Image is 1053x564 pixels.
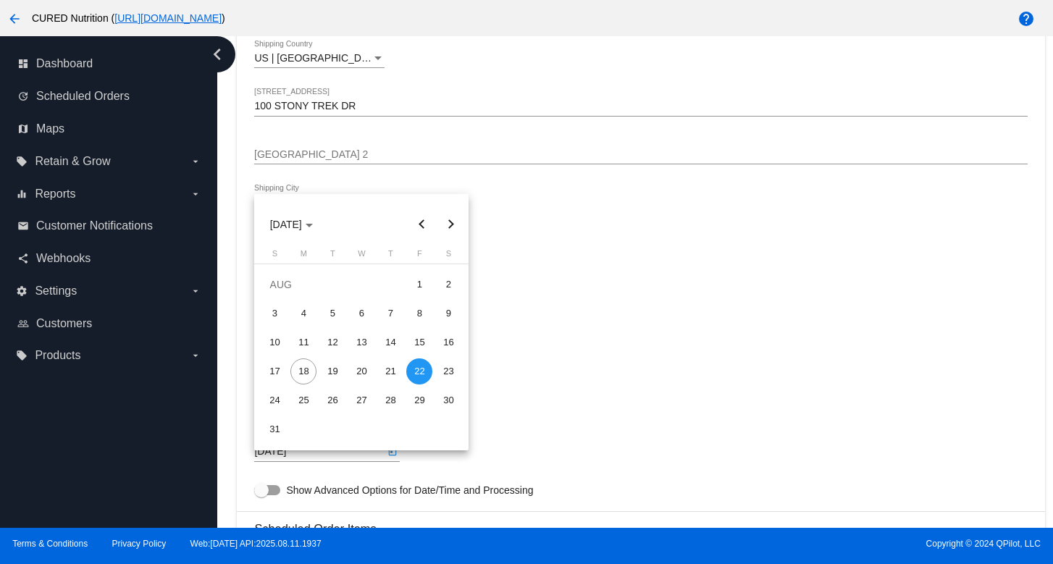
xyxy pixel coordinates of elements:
div: 27 [348,387,374,413]
td: August 7, 2025 [376,299,405,328]
div: 23 [435,358,461,384]
th: Sunday [260,249,289,264]
td: August 23, 2025 [434,357,463,386]
div: 16 [435,329,461,355]
td: August 6, 2025 [347,299,376,328]
div: 10 [261,329,288,355]
td: August 30, 2025 [434,386,463,415]
div: 13 [348,329,374,355]
td: August 13, 2025 [347,328,376,357]
td: August 29, 2025 [405,386,434,415]
div: 18 [290,358,316,384]
div: 9 [435,300,461,327]
td: August 18, 2025 [289,357,318,386]
div: 28 [377,387,403,413]
div: 11 [290,329,316,355]
div: 31 [261,416,288,442]
td: August 27, 2025 [347,386,376,415]
td: August 11, 2025 [289,328,318,357]
td: August 15, 2025 [405,328,434,357]
td: August 10, 2025 [260,328,289,357]
td: August 12, 2025 [318,328,347,357]
td: August 5, 2025 [318,299,347,328]
td: August 14, 2025 [376,328,405,357]
div: 2 [435,272,461,298]
th: Tuesday [318,249,347,264]
div: 6 [348,300,374,327]
td: August 16, 2025 [434,328,463,357]
td: August 26, 2025 [318,386,347,415]
div: 29 [406,387,432,413]
div: 15 [406,329,432,355]
div: 4 [290,300,316,327]
td: August 19, 2025 [318,357,347,386]
div: 14 [377,329,403,355]
td: August 20, 2025 [347,357,376,386]
th: Saturday [434,249,463,264]
button: Choose month and year [259,210,324,239]
div: 20 [348,358,374,384]
div: 8 [406,300,432,327]
th: Thursday [376,249,405,264]
div: 19 [319,358,345,384]
button: Next month [436,210,465,239]
th: Wednesday [347,249,376,264]
div: 21 [377,358,403,384]
div: 26 [319,387,345,413]
div: 3 [261,300,288,327]
div: 1 [406,272,432,298]
td: August 2, 2025 [434,270,463,299]
div: 7 [377,300,403,327]
td: August 9, 2025 [434,299,463,328]
button: Previous month [407,210,436,239]
div: 17 [261,358,288,384]
td: August 4, 2025 [289,299,318,328]
td: August 17, 2025 [260,357,289,386]
td: August 25, 2025 [289,386,318,415]
td: August 28, 2025 [376,386,405,415]
th: Monday [289,249,318,264]
td: August 22, 2025 [405,357,434,386]
td: AUG [260,270,405,299]
td: August 8, 2025 [405,299,434,328]
th: Friday [405,249,434,264]
td: August 1, 2025 [405,270,434,299]
div: 30 [435,387,461,413]
div: 22 [406,358,432,384]
td: August 24, 2025 [260,386,289,415]
div: 24 [261,387,288,413]
td: August 31, 2025 [260,415,289,444]
div: 25 [290,387,316,413]
td: August 3, 2025 [260,299,289,328]
td: August 21, 2025 [376,357,405,386]
div: 5 [319,300,345,327]
span: [DATE] [270,219,313,230]
div: 12 [319,329,345,355]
